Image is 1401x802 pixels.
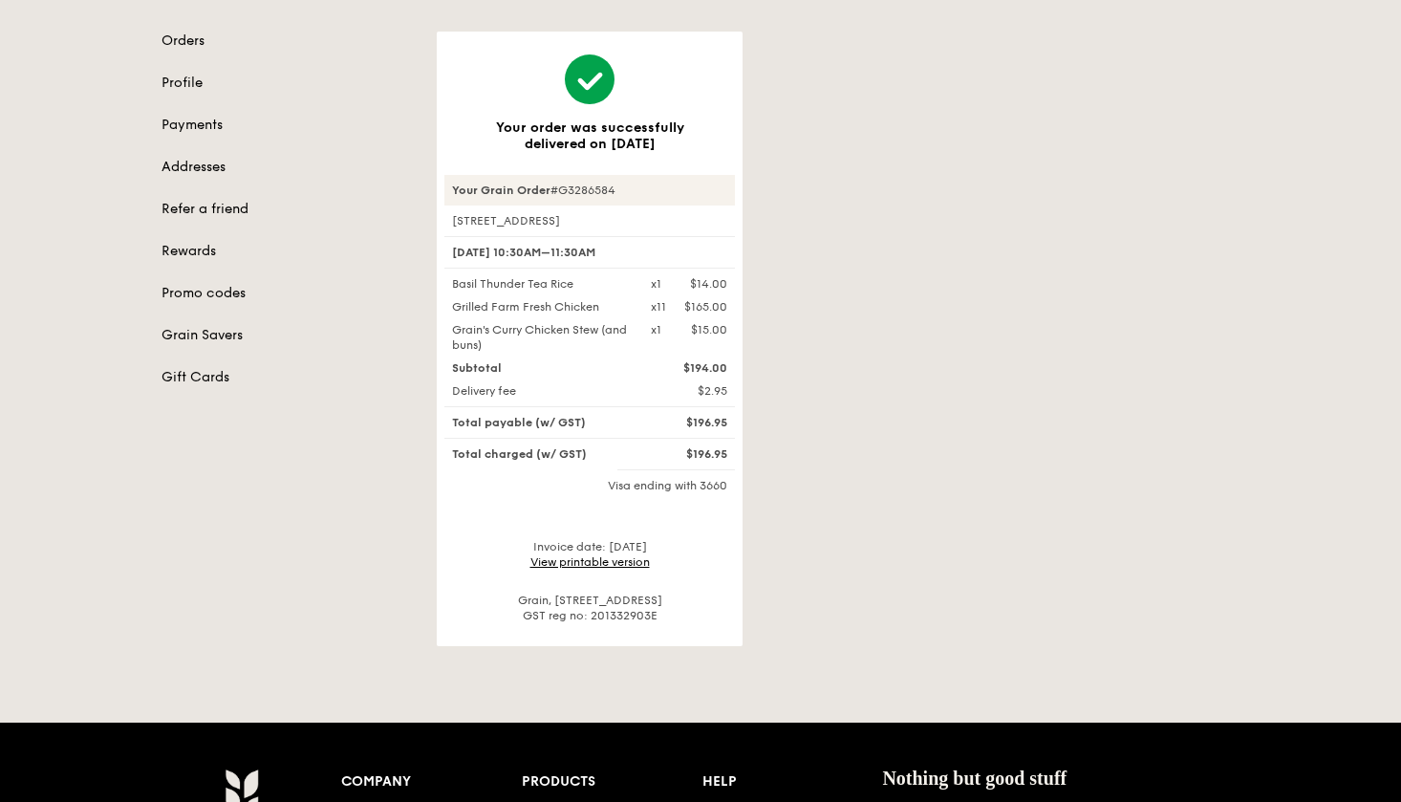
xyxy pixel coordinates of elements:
span: Total payable (w/ GST) [452,416,586,429]
div: #G3286584 [444,175,735,206]
div: $2.95 [639,383,739,399]
a: View printable version [530,555,650,569]
div: Grain, [STREET_ADDRESS] GST reg no: 201332903E [444,593,735,623]
a: Profile [162,74,414,93]
img: icon-bigtick-success.32661cc0.svg [565,54,614,104]
div: x11 [651,299,666,314]
a: Rewards [162,242,414,261]
a: Payments [162,116,414,135]
strong: Your Grain Order [452,184,550,197]
div: $14.00 [690,276,727,292]
a: Refer a friend [162,200,414,219]
a: Orders [162,32,414,51]
div: Products [522,769,702,795]
div: Subtotal [441,360,639,376]
div: x1 [651,276,661,292]
a: Gift Cards [162,368,414,387]
div: $196.95 [639,446,739,462]
div: Company [341,769,522,795]
div: $194.00 [639,360,739,376]
div: Invoice date: [DATE] [444,539,735,570]
a: Grain Savers [162,326,414,345]
a: Promo codes [162,284,414,303]
a: Addresses [162,158,414,177]
div: Basil Thunder Tea Rice [441,276,639,292]
div: Visa ending with 3660 [444,478,735,493]
div: Help [702,769,883,795]
div: $15.00 [691,322,727,337]
span: Nothing but good stuff [882,768,1067,789]
div: Total charged (w/ GST) [441,446,639,462]
div: $165.00 [684,299,727,314]
div: [DATE] 10:30AM–11:30AM [444,236,735,269]
h3: Your order was successfully delivered on [DATE] [467,119,712,152]
div: [STREET_ADDRESS] [444,213,735,228]
div: $196.95 [639,415,739,430]
div: Grain's Curry Chicken Stew (and buns) [441,322,639,353]
div: Grilled Farm Fresh Chicken [441,299,639,314]
div: Delivery fee [441,383,639,399]
div: x1 [651,322,661,337]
